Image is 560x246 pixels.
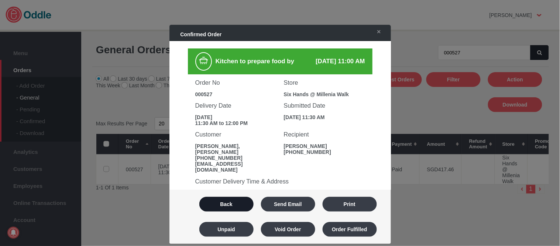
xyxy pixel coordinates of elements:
[195,120,276,126] div: 11:30 AM to 12:00 PM
[173,28,366,41] div: Confirmed Order
[261,197,315,212] button: Send Email
[212,52,308,71] div: Kitchen to prepare food by
[284,102,365,109] h3: Submitted Date
[199,222,254,237] button: Unpaid
[195,114,276,120] div: [DATE]
[195,131,276,138] h3: Customer
[284,91,365,97] div: Six Hands @ Millenia Walk
[284,149,365,155] div: [PHONE_NUMBER]
[370,25,385,38] a: ✕
[195,155,276,161] div: [PHONE_NUMBER]
[284,131,365,138] h3: Recipient
[284,114,365,120] div: [DATE] 11:30 AM
[195,161,276,173] div: [EMAIL_ADDRESS][DOMAIN_NAME]
[195,91,276,97] div: 000527
[195,79,276,86] h3: Order No
[195,143,276,155] div: [PERSON_NAME], [PERSON_NAME]
[195,102,276,109] h3: Delivery Date
[199,197,254,212] button: Back
[261,222,315,237] button: Void Order
[323,197,377,212] button: Print
[284,143,365,149] div: [PERSON_NAME]
[323,222,377,237] button: Order Fulfilled
[195,178,365,185] h3: Customer Delivery Time & Address
[308,58,365,65] div: [DATE] 11:00 AM
[198,55,209,66] img: cooking.png
[284,79,365,86] h3: Store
